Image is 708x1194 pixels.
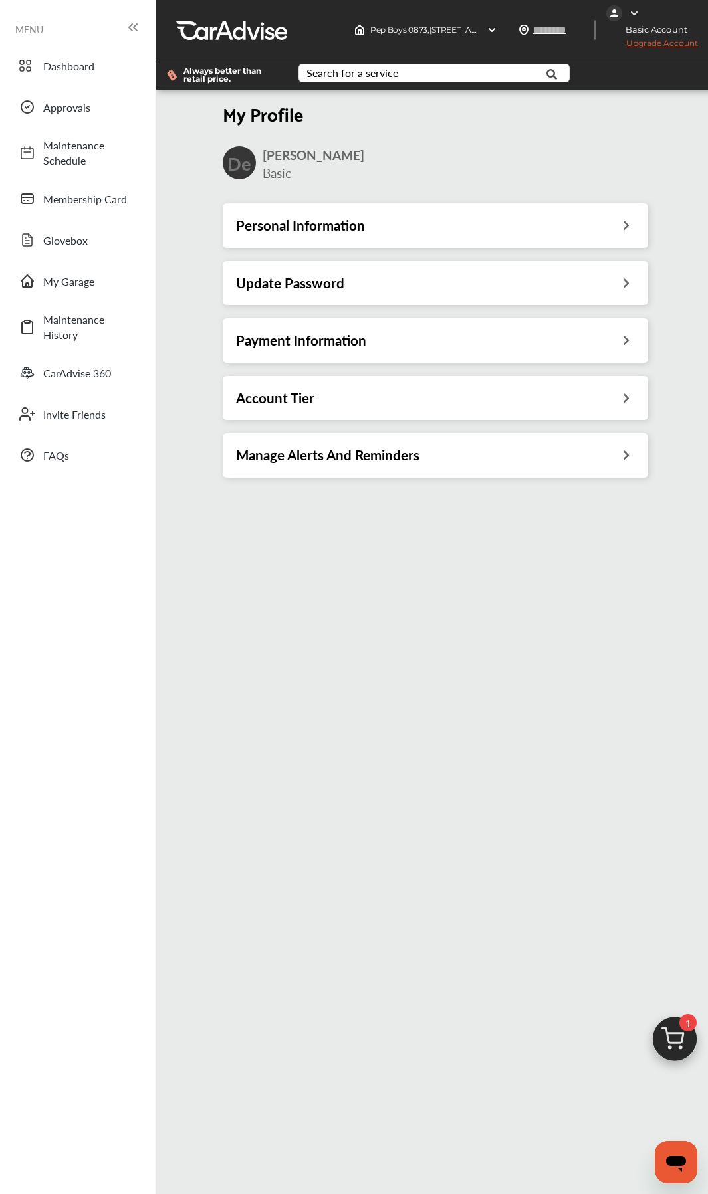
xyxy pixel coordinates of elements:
[43,448,136,463] span: FAQs
[608,23,697,37] span: Basic Account
[12,438,143,472] a: FAQs
[12,131,143,175] a: Maintenance Schedule
[12,90,143,124] a: Approvals
[306,68,398,78] div: Search for a service
[236,447,419,464] h3: Manage Alerts And Reminders
[519,25,529,35] img: location_vector.a44bc228.svg
[12,355,143,390] a: CarAdvise 360
[227,151,251,175] h2: De
[629,8,640,19] img: WGsFRI8htEPBVLJbROoPRyZpYNWhNONpIPPETTm6eUC0GeLEiAAAAAElFTkSuQmCC
[43,58,136,74] span: Dashboard
[12,305,143,349] a: Maintenance History
[43,274,136,289] span: My Garage
[643,1011,707,1074] img: cart_icon.3d0951e8.svg
[263,164,291,182] span: Basic
[43,365,136,381] span: CarAdvise 360
[12,181,143,216] a: Membership Card
[43,138,136,168] span: Maintenance Schedule
[236,332,366,349] h3: Payment Information
[606,38,698,54] span: Upgrade Account
[43,191,136,207] span: Membership Card
[12,397,143,431] a: Invite Friends
[655,1141,697,1183] iframe: Button to launch messaging window
[43,312,136,342] span: Maintenance History
[370,25,695,35] span: Pep Boys 0873 , [STREET_ADDRESS] [GEOGRAPHIC_DATA][PERSON_NAME] , CA 95117
[606,5,622,21] img: jVpblrzwTbfkPYzPPzSLxeg0AAAAASUVORK5CYII=
[263,146,364,164] span: [PERSON_NAME]
[183,67,277,83] span: Always better than retail price.
[679,1014,697,1031] span: 1
[236,389,314,407] h3: Account Tier
[223,102,648,125] h2: My Profile
[236,274,344,292] h3: Update Password
[487,25,497,35] img: header-down-arrow.9dd2ce7d.svg
[354,25,365,35] img: header-home-logo.8d720a4f.svg
[43,100,136,115] span: Approvals
[594,20,596,40] img: header-divider.bc55588e.svg
[12,223,143,257] a: Glovebox
[15,24,43,35] span: MENU
[12,49,143,83] a: Dashboard
[236,217,365,234] h3: Personal Information
[43,407,136,422] span: Invite Friends
[12,264,143,298] a: My Garage
[43,233,136,248] span: Glovebox
[167,70,177,81] img: dollor_label_vector.a70140d1.svg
